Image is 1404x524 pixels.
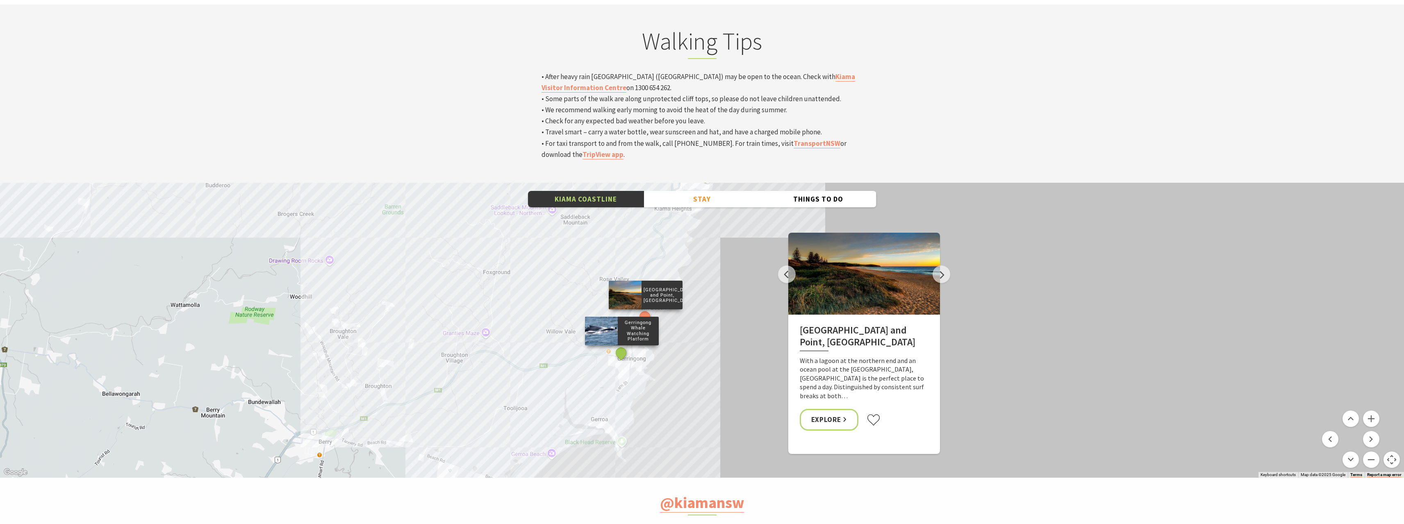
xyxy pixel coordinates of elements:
[1363,431,1379,447] button: Move right
[760,191,876,208] button: Things To Do
[933,265,950,283] button: Next
[660,493,744,513] a: @kiamansw
[2,467,29,478] img: Google
[1261,472,1296,478] button: Keyboard shortcuts
[1343,411,1359,427] button: Move up
[800,324,928,351] h2: [GEOGRAPHIC_DATA] and Point, [GEOGRAPHIC_DATA]
[800,356,928,401] p: With a lagoon at the northern end and an ocean pool at the [GEOGRAPHIC_DATA], [GEOGRAPHIC_DATA] i...
[613,345,628,360] button: See detail about Gerringong Whale Watching Platform
[583,150,623,159] a: TripView app
[1363,451,1379,468] button: Zoom out
[617,319,658,343] p: Gerringong Whale Watching Platform
[800,409,859,431] a: Explore
[2,467,29,478] a: Click to see this area on Google Maps
[1384,451,1400,468] button: Map camera controls
[642,286,683,305] p: [GEOGRAPHIC_DATA] and Point, [GEOGRAPHIC_DATA]
[528,191,644,208] button: Kiama Coastline
[542,71,863,161] p: • After heavy rain [GEOGRAPHIC_DATA] ([GEOGRAPHIC_DATA]) may be open to the ocean. Check with on ...
[542,27,863,59] h2: Walking Tips
[867,414,881,426] button: Click to favourite Werri Beach and Point, Gerringong
[1301,472,1345,477] span: Map data ©2025 Google
[1367,472,1402,477] a: Report a map error
[778,265,796,283] button: Previous
[1322,431,1338,447] button: Move left
[542,72,855,93] a: Kiama Visitor Information Centre
[1363,411,1379,427] button: Zoom in
[794,139,840,148] a: TransportNSW
[1343,451,1359,468] button: Move down
[644,191,760,208] button: Stay
[1350,472,1362,477] a: Terms (opens in new tab)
